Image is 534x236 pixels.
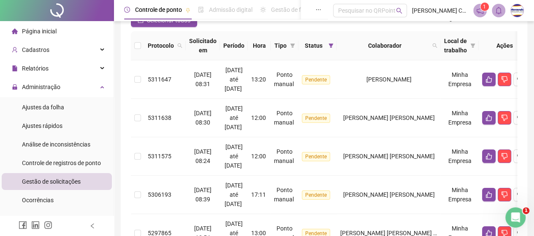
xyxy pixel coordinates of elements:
iframe: Intercom live chat [505,207,526,228]
img: 75333 [511,4,523,17]
span: search [517,114,523,121]
span: search [177,43,182,48]
span: 5311575 [148,153,171,160]
span: sun [260,7,266,13]
span: Ponto manual [274,187,294,203]
span: Administração [22,84,60,90]
span: [DATE] 08:24 [194,148,211,164]
span: filter [290,43,295,48]
span: 5311638 [148,114,171,121]
span: Controle de registros de ponto [22,160,101,166]
span: [DATE] 08:31 [194,71,211,87]
span: user-add [12,47,18,53]
span: [DATE] até [DATE] [225,144,243,169]
span: [DATE] até [DATE] [225,182,243,207]
td: Minha Empresa [441,99,479,137]
span: Pendente [302,114,330,123]
span: ellipsis [315,7,321,13]
th: Solicitado em [186,31,220,60]
span: Pendente [302,190,330,200]
span: Ocorrências [22,197,54,203]
td: Minha Empresa [441,176,479,214]
span: [DATE] até [DATE] [225,67,243,92]
span: Controle de ponto [135,6,182,13]
span: 5306193 [148,191,171,198]
span: 13:20 [251,76,266,83]
th: Período [220,31,248,60]
span: clock-circle [124,7,130,13]
span: Protocolo [148,41,174,50]
span: Gestão de solicitações [22,178,81,185]
span: linkedin [31,221,40,229]
span: 1 [483,4,486,10]
span: notification [476,7,484,14]
th: Hora [248,31,271,60]
span: home [12,28,18,34]
span: facebook [19,221,27,229]
span: dislike [501,76,508,83]
span: like [485,114,492,121]
sup: 1 [480,3,489,11]
span: Gestão de férias [271,6,314,13]
span: search [396,8,402,14]
span: [DATE] 08:30 [194,110,211,126]
span: [PERSON_NAME] [PERSON_NAME] [343,114,435,121]
td: Minha Empresa [441,60,479,99]
span: like [485,153,492,160]
span: Ajustes da folha [22,104,64,111]
span: Página inicial [22,28,57,35]
span: Ponto manual [274,110,294,126]
span: 1 [523,207,529,214]
span: [PERSON_NAME] [366,76,412,83]
span: left [89,223,95,229]
span: Admissão digital [209,6,252,13]
span: file-done [198,7,204,13]
span: file [12,65,18,71]
span: Colaborador [340,41,429,50]
span: [DATE] até [DATE] [225,105,243,130]
span: 17:11 [251,191,266,198]
span: filter [327,39,335,52]
span: like [485,191,492,198]
span: 12:00 [251,114,266,121]
span: search [517,191,523,198]
span: [PERSON_NAME] [PERSON_NAME] [343,191,435,198]
span: like [485,76,492,83]
span: search [517,153,523,160]
span: pushpin [185,8,190,13]
span: Ajustes rápidos [22,122,62,129]
span: dislike [501,114,508,121]
span: filter [469,35,477,57]
span: filter [470,43,475,48]
span: Pendente [302,152,330,161]
span: Pendente [302,75,330,84]
span: Local de trabalho [444,36,467,55]
span: Validar protocolo [22,215,67,222]
div: Ações [482,41,527,50]
span: search [517,76,523,83]
span: lock [12,84,18,90]
span: Tipo [274,41,287,50]
span: filter [328,43,333,48]
span: Relatórios [22,65,49,72]
span: instagram [44,221,52,229]
span: [PERSON_NAME] [PERSON_NAME] [343,153,435,160]
span: [PERSON_NAME] COMUNICAÇÃO VISUAL [412,6,468,15]
span: 12:00 [251,153,266,160]
span: bell [495,7,502,14]
span: dislike [501,153,508,160]
span: [DATE] 08:39 [194,187,211,203]
span: Status [302,41,325,50]
span: Ponto manual [274,71,294,87]
span: Ponto manual [274,148,294,164]
span: search [432,43,437,48]
span: 5311647 [148,76,171,83]
span: search [431,39,439,52]
span: Cadastros [22,46,49,53]
span: dislike [501,191,508,198]
td: Minha Empresa [441,137,479,176]
span: filter [288,39,297,52]
span: Análise de inconsistências [22,141,90,148]
span: search [176,39,184,52]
